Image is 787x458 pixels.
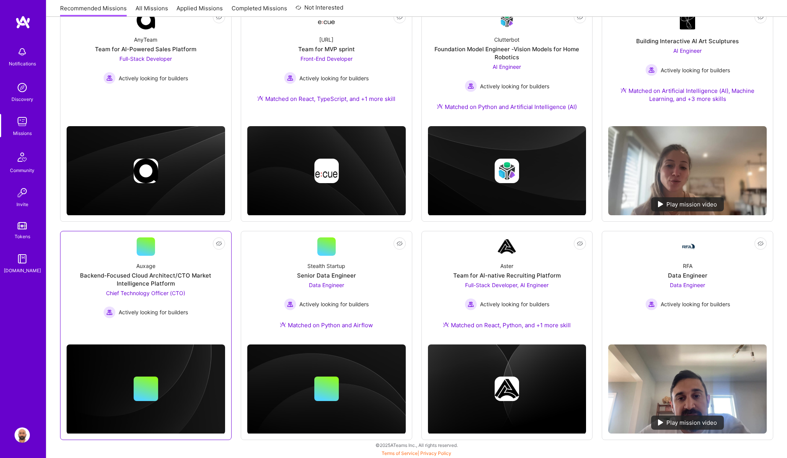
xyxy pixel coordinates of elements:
[608,344,767,434] img: No Mission
[247,237,406,338] a: Stealth StartupSenior Data EngineerData Engineer Actively looking for buildersActively looking fo...
[651,416,724,430] div: Play mission video
[319,36,333,44] div: [URL]
[636,37,739,45] div: Building Interactive AI Art Sculptures
[465,80,477,92] img: Actively looking for builders
[428,45,586,61] div: Foundation Model Engineer -Vision Models for Home Robotics
[500,262,513,270] div: Aster
[9,60,36,68] div: Notifications
[257,95,263,101] img: Ateam Purple Icon
[247,126,406,216] img: cover
[4,266,41,274] div: [DOMAIN_NAME]
[296,3,343,17] a: Not Interested
[232,4,287,17] a: Completed Missions
[620,87,627,93] img: Ateam Purple Icon
[13,129,32,137] div: Missions
[661,66,730,74] span: Actively looking for builders
[136,262,155,270] div: Auxage
[134,159,158,183] img: Company logo
[314,159,339,183] img: Company logo
[309,282,344,288] span: Data Engineer
[658,419,663,426] img: play
[480,300,549,308] span: Actively looking for builders
[67,126,225,216] img: cover
[15,15,31,29] img: logo
[673,47,702,54] span: AI Engineer
[608,87,767,103] div: Matched on Artificial Intelligence (AI), Machine Learning, and +3 more skills
[16,200,28,208] div: Invite
[257,95,395,103] div: Matched on React, TypeScript, and +1 more skill
[382,450,418,456] a: Terms of Service
[15,185,30,200] img: Invite
[680,11,695,29] img: Company Logo
[465,282,549,288] span: Full-Stack Developer, AI Engineer
[645,298,658,310] img: Actively looking for builders
[661,300,730,308] span: Actively looking for builders
[15,44,30,60] img: bell
[67,237,225,332] a: AuxageBackend-Focused Cloud Architect/CTO Market Intelligence PlatformChief Technology Officer (C...
[15,232,30,240] div: Tokens
[608,11,767,120] a: Company LogoBuilding Interactive AI Art SculpturesAI Engineer Actively looking for buildersActive...
[137,11,155,29] img: Company Logo
[428,11,586,120] a: Company LogoClutterbotFoundation Model Engineer -Vision Models for Home RoboticsAI Engineer Activ...
[106,290,185,296] span: Chief Technology Officer (CTO)
[437,103,577,111] div: Matched on Python and Artificial Intelligence (AI)
[577,240,583,247] i: icon EyeClosed
[298,45,355,53] div: Team for MVP sprint
[67,11,225,110] a: Company LogoAnyTeamTeam for AI-Powered Sales PlatformFull-Stack Developer Actively looking for bu...
[60,4,127,17] a: Recommended Missions
[437,103,443,109] img: Ateam Purple Icon
[119,308,188,316] span: Actively looking for builders
[67,271,225,287] div: Backend-Focused Cloud Architect/CTO Market Intelligence Platform
[577,14,583,20] i: icon EyeClosed
[13,427,32,443] a: User Avatar
[397,14,403,20] i: icon EyeClosed
[119,74,188,82] span: Actively looking for builders
[299,74,369,82] span: Actively looking for builders
[420,450,451,456] a: Privacy Policy
[119,55,172,62] span: Full-Stack Developer
[284,298,296,310] img: Actively looking for builders
[758,14,764,20] i: icon EyeClosed
[608,126,767,215] img: No Mission
[397,240,403,247] i: icon EyeClosed
[645,64,658,76] img: Actively looking for builders
[247,344,406,434] img: cover
[651,197,724,211] div: Play mission video
[15,251,30,266] img: guide book
[758,240,764,247] i: icon EyeClosed
[280,321,373,329] div: Matched on Python and Airflow
[608,237,767,338] a: Company LogoRFAData EngineerData Engineer Actively looking for buildersActively looking for builders
[216,240,222,247] i: icon EyeClosed
[136,4,168,17] a: All Missions
[658,201,663,207] img: play
[453,271,561,279] div: Team for AI-native Recruiting Platform
[495,377,519,401] img: Company logo
[683,262,692,270] div: RFA
[103,306,116,318] img: Actively looking for builders
[176,4,223,17] a: Applied Missions
[300,55,353,62] span: Front-End Developer
[299,300,369,308] span: Actively looking for builders
[15,427,30,443] img: User Avatar
[18,222,27,229] img: tokens
[317,13,336,27] img: Company Logo
[498,11,516,29] img: Company Logo
[297,271,356,279] div: Senior Data Engineer
[428,237,586,338] a: Company LogoAsterTeam for AI-native Recruiting PlatformFull-Stack Developer, AI Engineer Actively...
[670,282,705,288] span: Data Engineer
[678,242,697,251] img: Company Logo
[494,36,519,44] div: Clutterbot
[493,63,521,70] span: AI Engineer
[280,322,286,328] img: Ateam Purple Icon
[307,262,345,270] div: Stealth Startup
[443,322,449,328] img: Ateam Purple Icon
[15,114,30,129] img: teamwork
[284,72,296,84] img: Actively looking for builders
[103,72,116,84] img: Actively looking for builders
[15,80,30,95] img: discovery
[13,148,31,166] img: Community
[11,95,33,103] div: Discovery
[465,298,477,310] img: Actively looking for builders
[67,344,225,434] img: cover
[382,450,451,456] span: |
